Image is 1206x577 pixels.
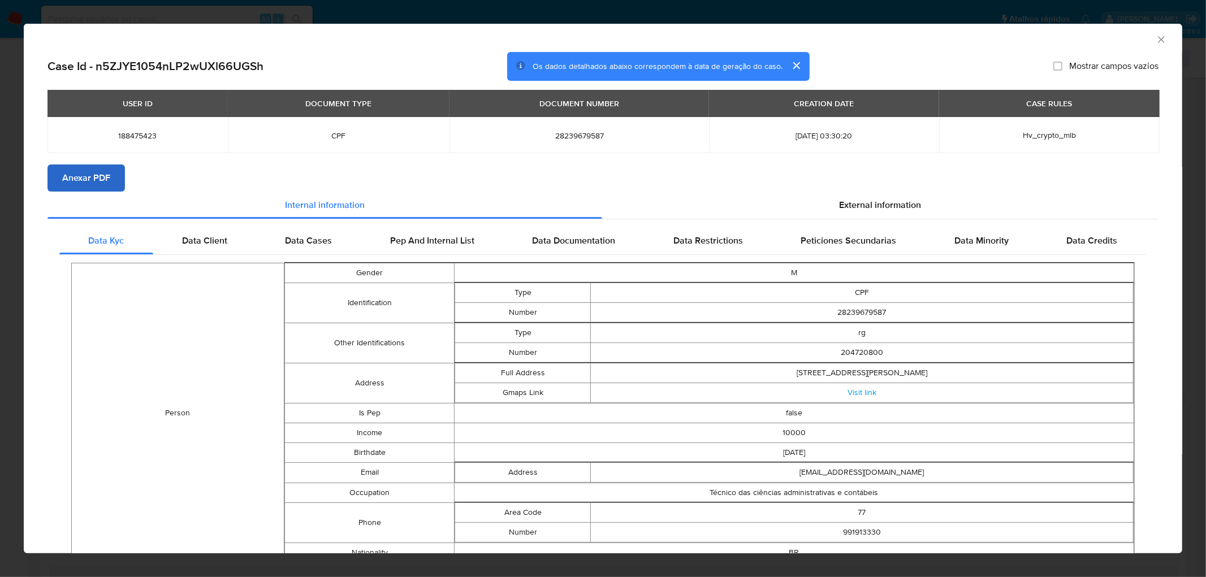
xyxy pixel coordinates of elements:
td: [EMAIL_ADDRESS][DOMAIN_NAME] [591,462,1134,482]
button: Anexar PDF [47,164,125,192]
td: Gender [285,263,455,283]
td: Técnico das ciências administrativas e contábeis [455,483,1134,502]
span: Hv_crypto_mlb [1023,129,1076,141]
td: 77 [591,502,1134,522]
div: Detailed info [47,192,1159,219]
input: Mostrar campos vazios [1053,62,1062,71]
td: Email [285,462,455,483]
div: USER ID [116,94,159,113]
td: false [455,403,1134,423]
div: DOCUMENT NUMBER [533,94,626,113]
a: Visit link [848,387,876,398]
span: Data Documentation [533,234,616,247]
span: Data Minority [954,234,1009,247]
td: Number [455,302,591,322]
td: Other Identifications [285,323,455,363]
td: Address [455,462,591,482]
td: Income [285,423,455,442]
td: rg [591,323,1134,342]
td: Birthdate [285,442,455,462]
span: CPF [241,131,436,141]
td: Address [285,363,455,403]
td: 28239679587 [591,302,1134,322]
div: CASE RULES [1019,94,1079,113]
td: CPF [591,283,1134,302]
div: closure-recommendation-modal [24,24,1182,553]
span: Data Restrictions [673,234,743,247]
td: Number [455,342,591,362]
td: Gmaps Link [455,383,591,402]
td: Person [72,263,284,563]
span: Pep And Internal List [390,234,474,247]
span: Mostrar campos vazios [1069,60,1159,72]
button: Fechar a janela [1156,34,1166,44]
span: External information [839,198,921,211]
td: Number [455,522,591,542]
td: Type [455,283,591,302]
td: [DATE] [455,442,1134,462]
td: Nationality [285,543,455,562]
span: Internal information [285,198,365,211]
td: Identification [285,283,455,323]
span: [DATE] 03:30:20 [723,131,926,141]
span: Os dados detalhados abaixo correspondem à data de geração do caso. [533,60,783,72]
div: Detailed internal info [59,227,1147,254]
div: DOCUMENT TYPE [299,94,379,113]
div: CREATION DATE [788,94,861,113]
td: Type [455,323,591,342]
span: Data Cases [285,234,332,247]
td: Full Address [455,363,591,383]
span: 28239679587 [463,131,695,141]
span: 188475423 [61,131,214,141]
h2: Case Id - n5ZJYE1054nLP2wUXl66UGSh [47,59,263,73]
span: Data Client [182,234,227,247]
td: [STREET_ADDRESS][PERSON_NAME] [591,363,1134,383]
td: 991913330 [591,522,1134,542]
td: 10000 [455,423,1134,442]
td: Phone [285,502,455,543]
span: Data Credits [1067,234,1118,247]
td: M [455,263,1134,283]
button: cerrar [783,52,810,79]
td: Occupation [285,483,455,502]
span: Peticiones Secundarias [801,234,897,247]
td: Is Pep [285,403,455,423]
td: Area Code [455,502,591,522]
span: Anexar PDF [62,166,110,190]
td: BR [455,543,1134,562]
td: 204720800 [591,342,1134,362]
span: Data Kyc [88,234,124,247]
